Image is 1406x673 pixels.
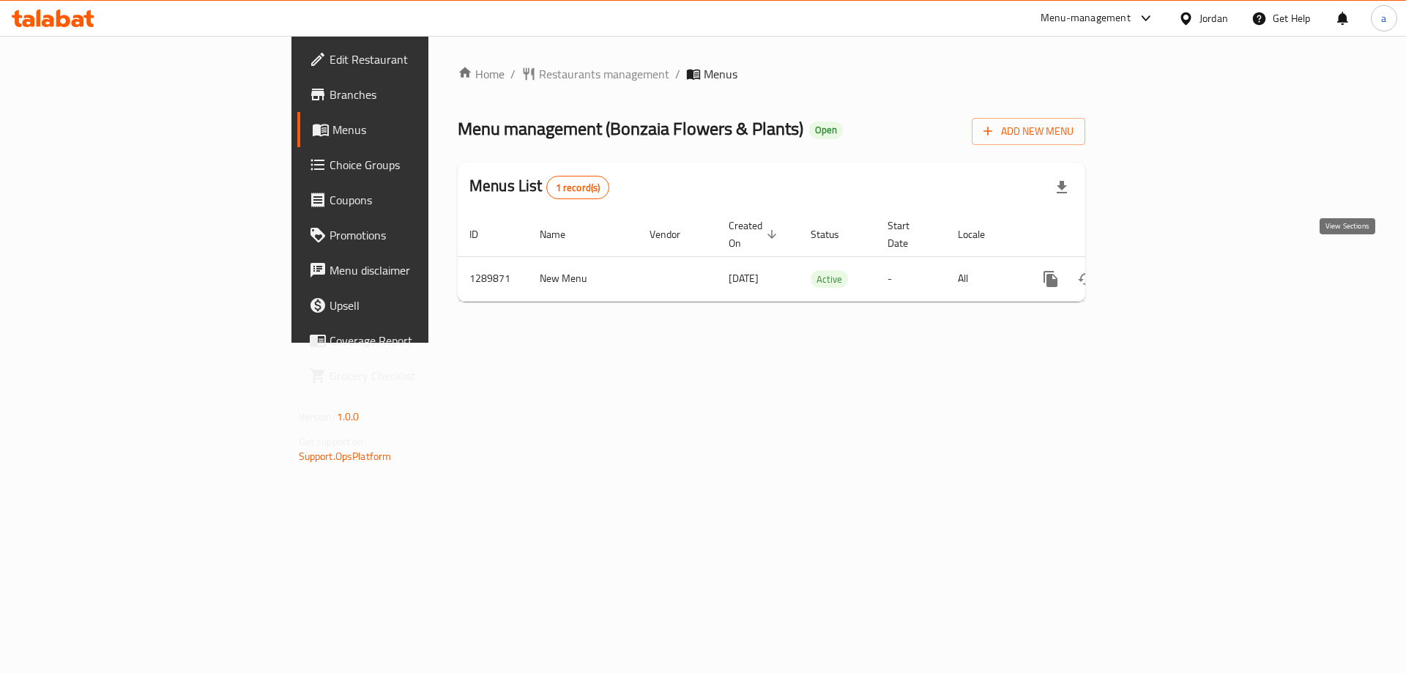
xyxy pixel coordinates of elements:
[946,256,1022,301] td: All
[458,212,1186,302] table: enhanced table
[547,181,609,195] span: 1 record(s)
[297,288,527,323] a: Upsell
[297,217,527,253] a: Promotions
[297,112,527,147] a: Menus
[540,226,584,243] span: Name
[1199,10,1228,26] div: Jordan
[337,407,360,426] span: 1.0.0
[330,332,515,349] span: Coverage Report
[458,65,1085,83] nav: breadcrumb
[299,407,335,426] span: Version:
[1044,170,1079,205] div: Export file
[330,367,515,384] span: Grocery Checklist
[811,226,858,243] span: Status
[811,270,848,288] div: Active
[297,253,527,288] a: Menu disclaimer
[1022,212,1186,257] th: Actions
[297,42,527,77] a: Edit Restaurant
[299,447,392,466] a: Support.OpsPlatform
[330,86,515,103] span: Branches
[983,122,1074,141] span: Add New Menu
[888,217,929,252] span: Start Date
[1068,261,1104,297] button: Change Status
[458,112,803,145] span: Menu management ( Bonzaia Flowers & Plants )
[958,226,1004,243] span: Locale
[528,256,638,301] td: New Menu
[675,65,680,83] li: /
[809,122,843,139] div: Open
[330,261,515,279] span: Menu disclaimer
[546,176,610,199] div: Total records count
[297,358,527,393] a: Grocery Checklist
[1041,10,1131,27] div: Menu-management
[297,77,527,112] a: Branches
[876,256,946,301] td: -
[539,65,669,83] span: Restaurants management
[332,121,515,138] span: Menus
[1033,261,1068,297] button: more
[330,297,515,314] span: Upsell
[469,175,609,199] h2: Menus List
[809,124,843,136] span: Open
[704,65,737,83] span: Menus
[811,271,848,288] span: Active
[330,191,515,209] span: Coupons
[330,156,515,174] span: Choice Groups
[297,182,527,217] a: Coupons
[330,51,515,68] span: Edit Restaurant
[521,65,669,83] a: Restaurants management
[972,118,1085,145] button: Add New Menu
[297,323,527,358] a: Coverage Report
[469,226,497,243] span: ID
[299,432,366,451] span: Get support on:
[1381,10,1386,26] span: a
[330,226,515,244] span: Promotions
[729,217,781,252] span: Created On
[650,226,699,243] span: Vendor
[297,147,527,182] a: Choice Groups
[729,269,759,288] span: [DATE]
